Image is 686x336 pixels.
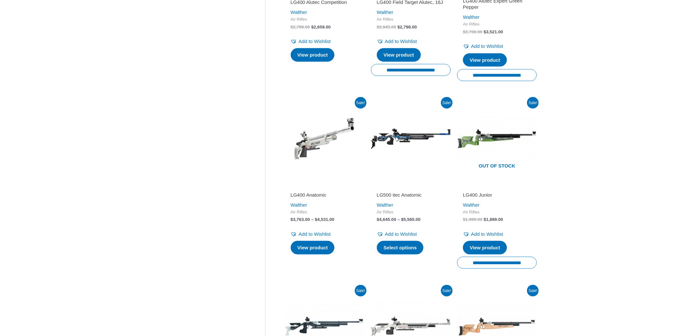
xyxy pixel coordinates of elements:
[311,25,331,29] bdi: 2,659.00
[484,217,503,222] bdi: 1,889.00
[463,241,507,255] a: Read more about “LG400 Junior”
[527,97,539,109] span: Sale!
[377,192,445,201] a: LG500 itec Anatomic
[463,42,503,51] a: Add to Wishlist
[398,25,417,29] bdi: 2,798.00
[441,97,453,109] span: Sale!
[291,25,310,29] bdi: 2,799.00
[291,192,359,201] a: LG400 Anatomic
[315,217,318,222] span: $
[463,192,531,201] a: LG400 Junior
[377,192,445,198] h2: LG500 itec Anatomic
[463,230,503,239] a: Add to Wishlist
[463,29,466,34] span: $
[291,217,293,222] span: $
[299,231,331,237] span: Add to Wishlist
[291,48,335,62] a: Select options for “LG400 Alutec Competition”
[377,48,421,62] a: Read more about “LG400 Field Target Alutec, 16J”
[355,97,366,109] span: Sale!
[398,25,400,29] span: $
[463,217,482,222] bdi: 1,989.00
[398,217,400,222] span: –
[285,99,365,179] img: LG400 Anatomic
[385,231,417,237] span: Add to Wishlist
[471,231,503,237] span: Add to Wishlist
[484,29,503,34] bdi: 3,521.00
[291,210,359,215] span: Air Rifles
[457,99,537,179] a: Out of stock
[463,14,479,20] a: Walther
[291,241,335,255] a: Select options for “LG400 Anatomic”
[441,285,453,297] span: Sale!
[291,37,331,46] a: Add to Wishlist
[291,17,359,22] span: Air Rifles
[463,183,531,190] iframe: Customer reviews powered by Trustpilot
[291,202,307,208] a: Walther
[299,38,331,44] span: Add to Wishlist
[377,217,396,222] bdi: 4,645.00
[291,9,307,15] a: Walther
[462,159,532,174] span: Out of stock
[377,183,445,190] iframe: Customer reviews powered by Trustpilot
[463,29,482,34] bdi: 3,706.00
[377,241,424,255] a: Select options for “LG500 itec Anatomic”
[291,25,293,29] span: $
[311,25,314,29] span: $
[377,17,445,22] span: Air Rifles
[291,217,310,222] bdi: 3,763.00
[463,217,466,222] span: $
[377,217,379,222] span: $
[355,285,366,297] span: Sale!
[463,53,507,67] a: Read more about “LG400 Alutec Expert Green Pepper”
[377,25,396,29] bdi: 2,945.00
[463,210,531,215] span: Air Rifles
[315,217,334,222] bdi: 4,531.00
[471,43,503,49] span: Add to Wishlist
[291,192,359,198] h2: LG400 Anatomic
[311,217,314,222] span: –
[377,25,379,29] span: $
[377,210,445,215] span: Air Rifles
[484,217,486,222] span: $
[377,202,393,208] a: Walther
[463,192,531,198] h2: LG400 Junior
[484,29,486,34] span: $
[385,38,417,44] span: Add to Wishlist
[457,99,537,179] img: LG400 Junior
[291,230,331,239] a: Add to Wishlist
[401,217,421,222] bdi: 5,565.00
[291,183,359,190] iframe: Customer reviews powered by Trustpilot
[463,202,479,208] a: Walther
[377,9,393,15] a: Walther
[401,217,404,222] span: $
[377,37,417,46] a: Add to Wishlist
[463,22,531,27] span: Air Rifles
[527,285,539,297] span: Sale!
[371,99,451,179] img: LG500 itec Anatomic
[377,230,417,239] a: Add to Wishlist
